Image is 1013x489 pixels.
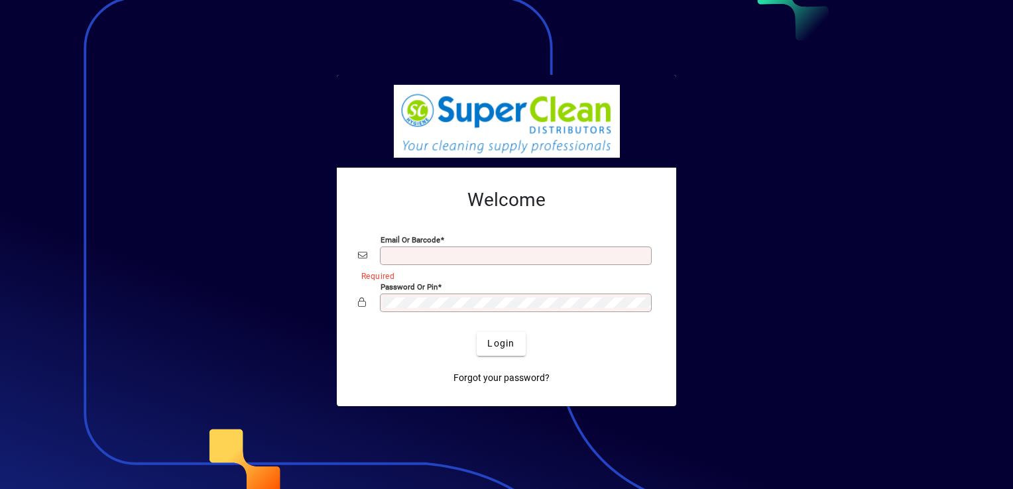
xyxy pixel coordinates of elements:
h2: Welcome [358,189,655,211]
span: Login [487,337,514,351]
mat-label: Password or Pin [381,282,438,291]
a: Forgot your password? [448,366,555,390]
mat-label: Email or Barcode [381,235,440,244]
span: Forgot your password? [453,371,550,385]
button: Login [477,332,525,356]
mat-error: Required [361,268,644,282]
